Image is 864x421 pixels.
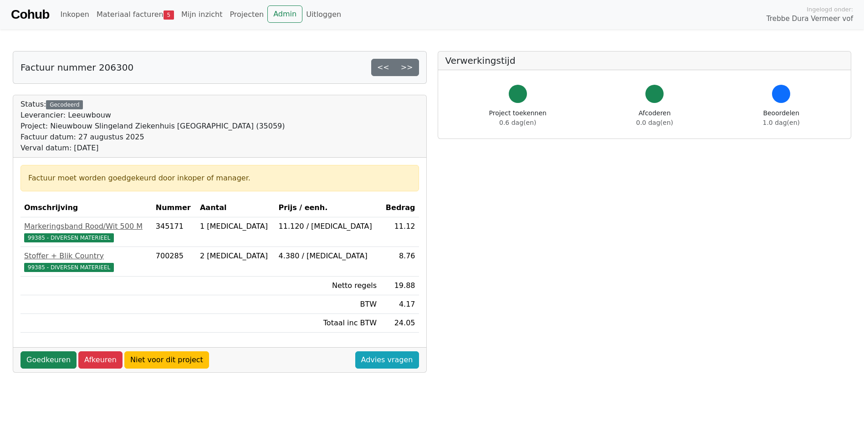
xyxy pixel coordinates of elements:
[489,108,547,128] div: Project toekennen
[279,221,377,232] div: 11.120 / [MEDICAL_DATA]
[636,108,673,128] div: Afcoderen
[178,5,226,24] a: Mijn inzicht
[124,351,209,369] a: Niet voor dit project
[20,351,77,369] a: Goedkeuren
[807,5,853,14] span: Ingelogd onder:
[196,199,275,217] th: Aantal
[152,217,196,247] td: 345171
[200,251,271,262] div: 2 [MEDICAL_DATA]
[24,233,114,242] span: 99385 - DIVERSEN MATERIEEL
[78,351,123,369] a: Afkeuren
[226,5,267,24] a: Projecten
[380,277,419,295] td: 19.88
[279,251,377,262] div: 4.380 / [MEDICAL_DATA]
[371,59,395,76] a: <<
[445,55,844,66] h5: Verwerkingstijd
[20,132,285,143] div: Factuur datum: 27 augustus 2025
[767,14,853,24] span: Trebbe Dura Vermeer vof
[24,251,148,262] div: Stoffer + Blik Country
[275,314,381,333] td: Totaal inc BTW
[380,247,419,277] td: 8.76
[275,295,381,314] td: BTW
[499,119,536,126] span: 0.6 dag(en)
[380,217,419,247] td: 11.12
[152,247,196,277] td: 700285
[20,99,285,154] div: Status:
[11,4,49,26] a: Cohub
[20,199,152,217] th: Omschrijving
[28,173,411,184] div: Factuur moet worden goedgekeurd door inkoper of manager.
[24,221,148,243] a: Markeringsband Rood/Wit 500 M99385 - DIVERSEN MATERIEEL
[93,5,178,24] a: Materiaal facturen5
[267,5,302,23] a: Admin
[164,10,174,20] span: 5
[152,199,196,217] th: Nummer
[275,199,381,217] th: Prijs / eenh.
[355,351,419,369] a: Advies vragen
[56,5,92,24] a: Inkopen
[636,119,673,126] span: 0.0 dag(en)
[275,277,381,295] td: Netto regels
[20,121,285,132] div: Project: Nieuwbouw Slingeland Ziekenhuis [GEOGRAPHIC_DATA] (35059)
[200,221,271,232] div: 1 [MEDICAL_DATA]
[20,143,285,154] div: Verval datum: [DATE]
[395,59,419,76] a: >>
[302,5,345,24] a: Uitloggen
[20,110,285,121] div: Leverancier: Leeuwbouw
[380,295,419,314] td: 4.17
[20,62,133,73] h5: Factuur nummer 206300
[46,100,83,109] div: Gecodeerd
[763,119,800,126] span: 1.0 dag(en)
[380,314,419,333] td: 24.05
[24,221,148,232] div: Markeringsband Rood/Wit 500 M
[24,263,114,272] span: 99385 - DIVERSEN MATERIEEL
[24,251,148,272] a: Stoffer + Blik Country99385 - DIVERSEN MATERIEEL
[763,108,800,128] div: Beoordelen
[380,199,419,217] th: Bedrag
